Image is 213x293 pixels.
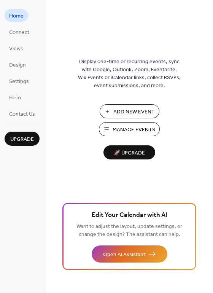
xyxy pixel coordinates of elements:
[9,94,21,102] span: Form
[92,245,167,263] button: Open AI Assistant
[103,251,145,259] span: Open AI Assistant
[5,58,30,71] a: Design
[9,29,29,37] span: Connect
[5,9,28,22] a: Home
[5,75,33,87] a: Settings
[113,108,155,116] span: Add New Event
[9,110,35,118] span: Contact Us
[5,91,25,104] a: Form
[10,135,34,143] span: Upgrade
[113,126,155,134] span: Manage Events
[9,61,26,69] span: Design
[108,148,151,158] span: 🚀 Upgrade
[5,107,40,120] a: Contact Us
[5,132,40,146] button: Upgrade
[78,58,181,90] span: Display one-time or recurring events, sync with Google, Outlook, Zoom, Eventbrite, Wix Events or ...
[9,45,23,53] span: Views
[92,210,167,221] span: Edit Your Calendar with AI
[99,122,160,136] button: Manage Events
[5,42,28,54] a: Views
[5,25,34,38] a: Connect
[76,221,182,240] span: Want to adjust the layout, update settings, or change the design? The assistant can help.
[9,78,29,86] span: Settings
[103,145,155,159] button: 🚀 Upgrade
[9,12,24,20] span: Home
[100,104,159,118] button: Add New Event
